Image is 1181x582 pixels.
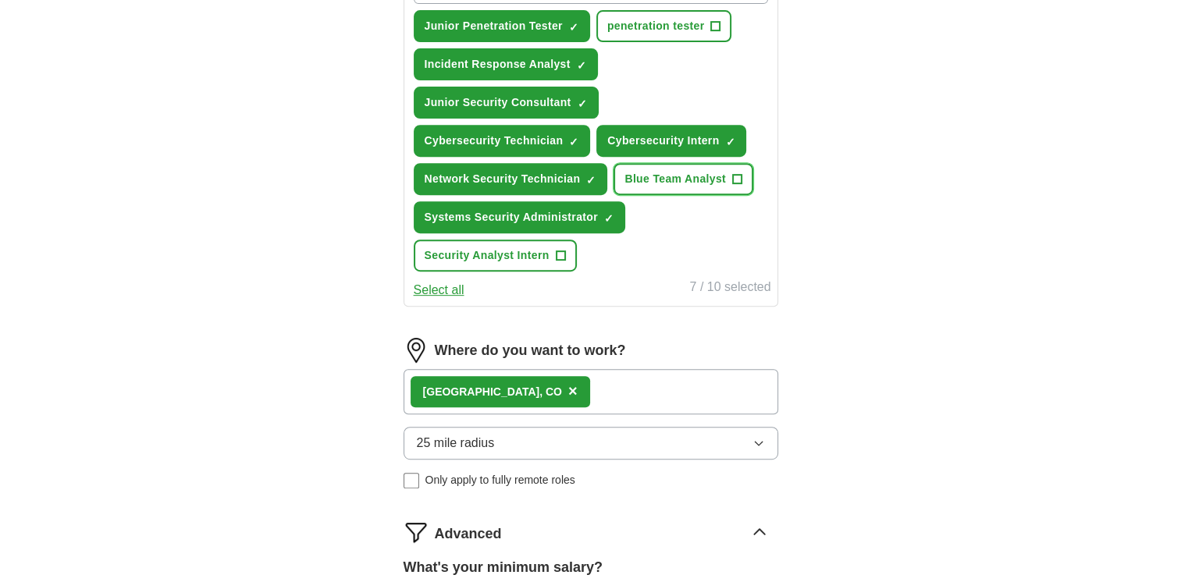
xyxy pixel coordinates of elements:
img: location.png [404,338,429,363]
button: Cybersecurity Technician✓ [414,125,591,157]
span: Junior Penetration Tester [425,18,563,34]
span: penetration tester [607,18,705,34]
span: 25 mile radius [417,434,495,452]
img: filter [404,520,429,545]
button: Junior Security Consultant✓ [414,87,599,119]
label: Where do you want to work? [435,340,626,361]
span: Advanced [435,523,502,545]
button: Select all [414,281,464,300]
span: Cybersecurity Technician [425,133,564,149]
span: Junior Security Consultant [425,94,571,111]
label: What's your minimum salary? [404,557,603,578]
button: Cybersecurity Intern✓ [596,125,746,157]
button: 25 mile radius [404,427,778,460]
span: × [568,382,578,399]
button: Systems Security Administrator✓ [414,201,625,233]
span: Security Analyst Intern [425,247,550,264]
span: Blue Team Analyst [624,171,726,187]
span: Only apply to fully remote roles [425,472,575,488]
button: Incident Response Analyst✓ [414,48,598,80]
div: 7 / 10 selected [689,278,770,300]
span: ✓ [569,21,578,34]
span: ✓ [586,174,596,186]
span: ✓ [569,136,578,148]
span: ✓ [604,212,614,225]
span: Incident Response Analyst [425,56,571,73]
input: Only apply to fully remote roles [404,473,419,488]
span: ✓ [725,136,735,148]
button: Network Security Technician✓ [414,163,608,195]
button: Blue Team Analyst [614,163,753,195]
strong: [GEOGRAPHIC_DATA], C [423,385,553,398]
button: penetration tester [596,10,732,42]
span: Systems Security Administrator [425,209,598,225]
button: × [568,380,578,403]
span: ✓ [578,98,587,110]
div: O [423,384,562,400]
span: ✓ [577,59,586,72]
button: Security Analyst Intern [414,240,577,271]
span: Cybersecurity Intern [607,133,719,149]
span: Network Security Technician [425,171,581,187]
button: Junior Penetration Tester✓ [414,10,590,42]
